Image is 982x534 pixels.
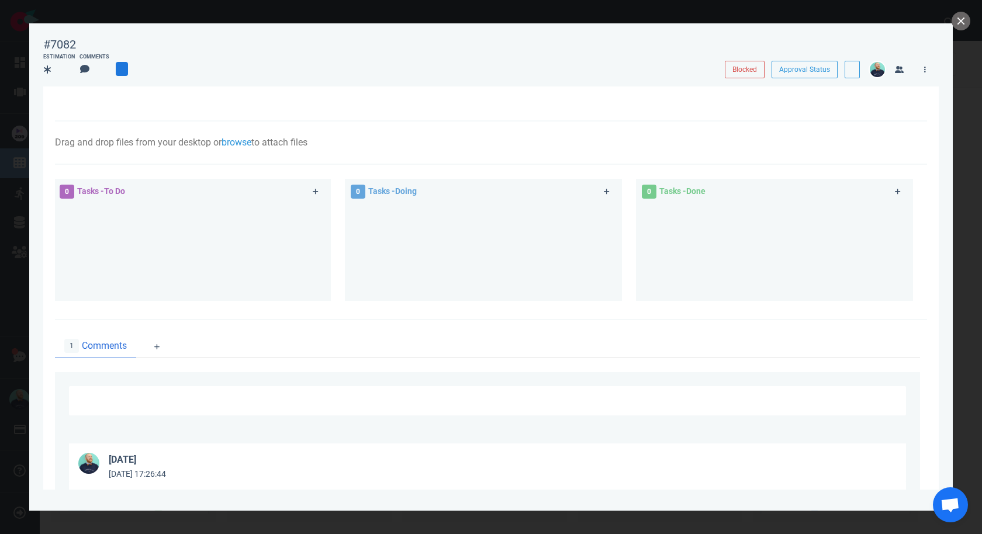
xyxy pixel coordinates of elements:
small: [DATE] 17:26:44 [109,469,166,478]
div: #7082 [43,37,76,52]
img: 26 [870,62,885,77]
span: Drag and drop files from your desktop or [55,137,222,148]
div: Estimation [43,53,75,61]
img: 36 [78,453,99,474]
div: Ouvrir le chat [933,487,968,522]
button: Approval Status [772,61,838,78]
span: 0 [351,185,365,199]
span: Tasks - Doing [368,186,417,196]
span: 0 [60,185,74,199]
span: Tasks - Done [659,186,706,196]
div: Comments [79,53,109,61]
button: close [952,12,970,30]
button: Blocked [725,61,765,78]
span: Tasks - To Do [77,186,125,196]
span: 0 [642,185,656,199]
span: to attach files [251,137,307,148]
div: [DATE] [109,453,136,467]
span: 1 [64,339,79,353]
a: browse [222,137,251,148]
span: Comments [82,339,127,353]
